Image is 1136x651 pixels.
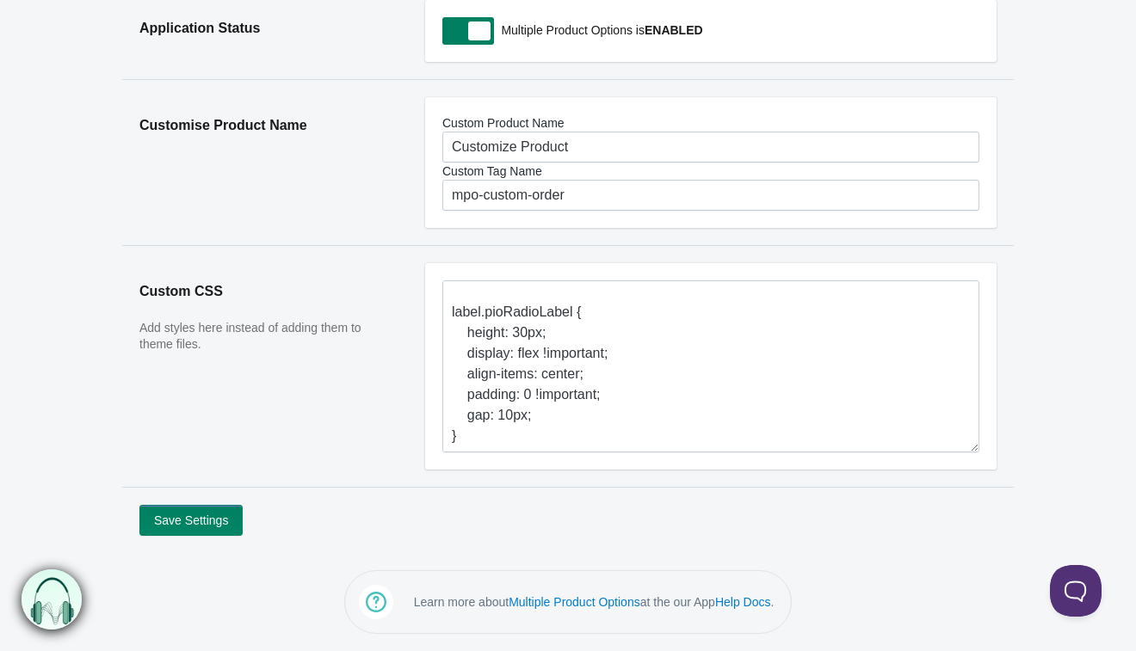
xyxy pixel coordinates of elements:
[442,114,979,132] label: Custom Product Name
[497,17,979,43] p: Multiple Product Options is
[442,280,979,452] textarea: span.checkmark { position: relative !important; width: 30px !important; height: 30px !important; ...
[139,263,391,320] h2: Custom CSS
[139,97,391,154] h2: Customise Product Name
[139,320,391,353] p: Add styles here instead of adding them to theme files.
[509,595,640,609] a: Multiple Product Options
[22,568,83,630] img: bxm.png
[414,593,775,611] p: Learn more about at the our App .
[645,23,703,37] b: ENABLED
[139,505,243,536] button: Save Settings
[1050,565,1102,617] iframe: Toggle Customer Support
[442,163,979,180] label: Custom Tag Name
[715,595,771,609] a: Help Docs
